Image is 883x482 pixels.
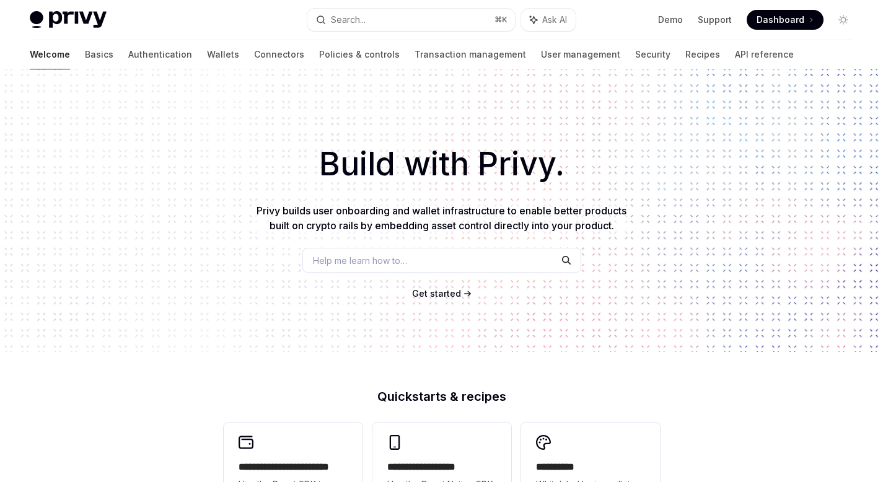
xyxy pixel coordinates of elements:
[541,40,620,69] a: User management
[207,40,239,69] a: Wallets
[412,287,461,300] a: Get started
[658,14,683,26] a: Demo
[412,288,461,299] span: Get started
[635,40,670,69] a: Security
[685,40,720,69] a: Recipes
[747,10,824,30] a: Dashboard
[331,12,366,27] div: Search...
[494,15,507,25] span: ⌘ K
[313,254,407,267] span: Help me learn how to…
[224,390,660,403] h2: Quickstarts & recipes
[757,14,804,26] span: Dashboard
[735,40,794,69] a: API reference
[698,14,732,26] a: Support
[85,40,113,69] a: Basics
[319,40,400,69] a: Policies & controls
[542,14,567,26] span: Ask AI
[415,40,526,69] a: Transaction management
[20,140,863,188] h1: Build with Privy.
[30,40,70,69] a: Welcome
[128,40,192,69] a: Authentication
[254,40,304,69] a: Connectors
[307,9,514,31] button: Search...⌘K
[833,10,853,30] button: Toggle dark mode
[521,9,576,31] button: Ask AI
[30,11,107,28] img: light logo
[257,204,626,232] span: Privy builds user onboarding and wallet infrastructure to enable better products built on crypto ...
